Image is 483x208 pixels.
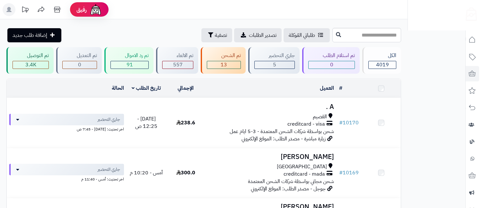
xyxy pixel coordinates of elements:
[13,61,48,69] div: 3353
[284,28,330,42] a: طلباتي المُوكلة
[55,47,103,74] a: تم التعديل 0
[249,31,277,39] span: تصدير الطلبات
[255,61,294,69] div: 5
[339,169,343,177] span: #
[215,31,227,39] span: تصفية
[234,28,282,42] a: تصدير الطلبات
[230,128,334,135] span: شحن بواسطة شركات الشحن المعتمدة - 3-5 ايام عمل
[76,6,87,13] span: رفيق
[207,61,241,69] div: 13
[7,28,61,42] a: إضافة طلب جديد
[289,31,315,39] span: طلباتي المُوكلة
[208,103,334,111] h3: A .
[313,113,327,121] span: القصيم
[9,175,124,182] div: اخر تحديث: أمس - 11:40 م
[339,119,359,127] a: #10170
[110,52,149,59] div: تم رد الاموال
[308,52,355,59] div: تم استلام الطلب
[98,116,120,123] span: جاري التحضير
[62,52,97,59] div: تم التعديل
[207,52,241,59] div: تم الشحن
[254,52,295,59] div: جاري التحضير
[273,61,276,69] span: 5
[127,61,133,69] span: 91
[339,169,359,177] a: #10169
[287,121,325,128] span: creditcard - visa
[130,169,163,177] span: أمس - 10:20 م
[162,52,193,59] div: تم الالغاء
[301,47,361,74] a: تم استلام الطلب 0
[5,47,55,74] a: تم التوصيل 3.4K
[173,61,183,69] span: 557
[162,61,193,69] div: 557
[361,47,402,74] a: الكل4019
[247,47,301,74] a: جاري التحضير 5
[376,61,389,69] span: 4019
[208,153,334,161] h3: [PERSON_NAME]
[461,5,477,21] img: logo
[78,61,81,69] span: 0
[98,166,120,173] span: جاري التحضير
[199,47,247,74] a: تم الشحن 13
[89,3,102,16] img: ai-face.png
[176,169,195,177] span: 300.0
[63,61,97,69] div: 0
[13,31,47,39] span: إضافة طلب جديد
[309,61,355,69] div: 0
[9,125,124,132] div: اخر تحديث: [DATE] - 7:45 ص
[155,47,199,74] a: تم الالغاء 557
[339,84,342,92] a: #
[17,3,33,18] a: تحديثات المنصة
[241,135,326,143] span: زيارة مباشرة - مصدر الطلب: الموقع الإلكتروني
[368,52,396,59] div: الكل
[277,163,327,171] span: [GEOGRAPHIC_DATA]
[103,47,155,74] a: تم رد الاموال 91
[284,171,325,178] span: creditcard - mada
[330,61,333,69] span: 0
[111,61,148,69] div: 91
[132,84,161,92] a: تاريخ الطلب
[221,61,227,69] span: 13
[201,28,232,42] button: تصفية
[339,119,343,127] span: #
[13,52,49,59] div: تم التوصيل
[251,185,326,193] span: جوجل - مصدر الطلب: الموقع الإلكتروني
[112,84,124,92] a: الحالة
[320,84,334,92] a: العميل
[178,84,194,92] a: الإجمالي
[248,178,334,185] span: شحن مجاني بواسطة شركات الشحن المعتمدة
[25,61,36,69] span: 3.4K
[135,115,157,130] span: [DATE] - 12:25 ص
[176,119,195,127] span: 238.6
